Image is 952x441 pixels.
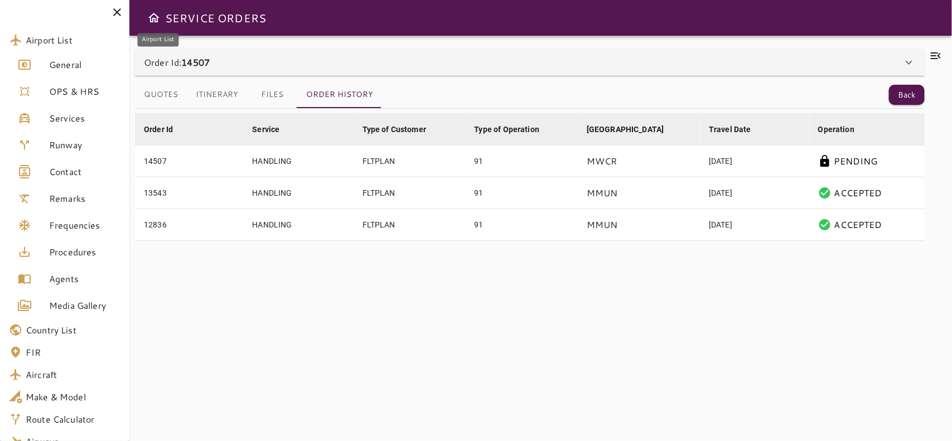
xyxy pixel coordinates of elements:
div: Travel Date [709,123,751,136]
div: Order Id [144,123,173,136]
div: Order Id:14507 [135,49,925,76]
span: Route Calculator [26,413,120,426]
span: Remarks [49,192,120,205]
div: Service [252,123,279,136]
h6: SERVICE ORDERS [165,9,266,27]
span: Services [49,112,120,125]
div: Type of Customer [363,123,426,136]
button: Files [247,81,297,108]
div: Operation [818,123,854,136]
div: 14507 [144,156,234,167]
p: MMUN [587,218,618,231]
td: HANDLING [243,146,353,177]
td: 91 [466,146,578,177]
span: Order Id [144,123,187,136]
td: [DATE] [700,209,809,241]
span: Type of Operation [475,123,554,136]
p: MWCR [587,154,617,168]
p: ACCEPTED [834,186,882,200]
div: Type of Operation [475,123,540,136]
span: General [49,58,120,71]
td: FLTPLAN [354,177,466,209]
span: Media Gallery [49,299,120,312]
span: Operation [818,123,869,136]
button: Itinerary [187,81,247,108]
span: Service [252,123,294,136]
span: Procedures [49,245,120,259]
td: [DATE] [700,177,809,209]
span: Agents [49,272,120,285]
div: 12836 [144,219,234,230]
span: [GEOGRAPHIC_DATA] [587,123,679,136]
span: Type of Customer [363,123,441,136]
p: MMUN [587,186,618,200]
p: Order Id: [144,56,210,69]
span: Travel Date [709,123,766,136]
div: [GEOGRAPHIC_DATA] [587,123,664,136]
span: Runway [49,138,120,152]
button: Open drawer [143,7,165,29]
div: basic tabs example [135,81,382,108]
span: Make & Model [26,390,120,404]
span: Airport List [26,33,120,47]
span: Contact [49,165,120,178]
button: Quotes [135,81,187,108]
b: 14507 [181,56,210,69]
td: FLTPLAN [354,209,466,241]
span: OPS & HRS [49,85,120,98]
td: [DATE] [700,146,809,177]
p: ACCEPTED [834,218,882,231]
td: 91 [466,209,578,241]
button: Order History [297,81,382,108]
span: FIR [26,346,120,359]
td: 91 [466,177,578,209]
span: Frequencies [49,219,120,232]
span: Aircraft [26,368,120,381]
p: PENDING [834,154,878,168]
div: 13543 [144,187,234,198]
span: Country List [26,323,120,337]
div: Airport List [138,33,179,47]
td: FLTPLAN [354,146,466,177]
button: Back [889,85,925,105]
td: HANDLING [243,177,353,209]
td: HANDLING [243,209,353,241]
